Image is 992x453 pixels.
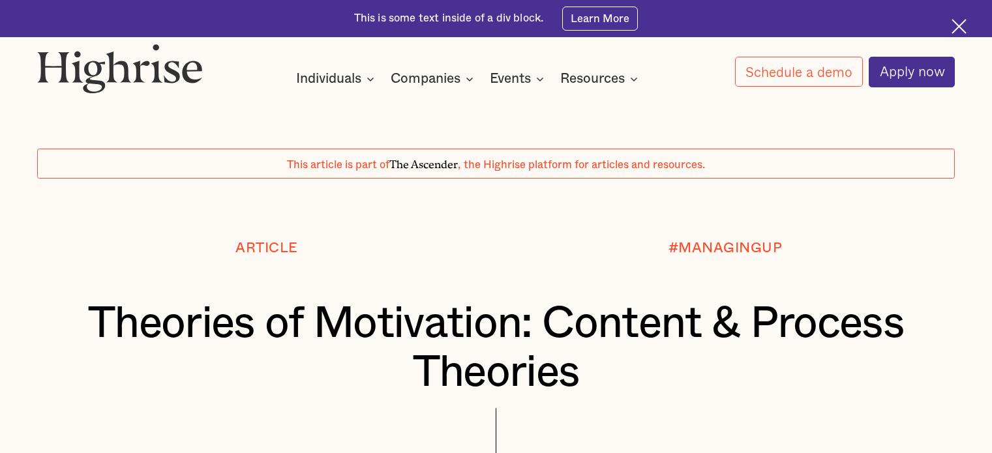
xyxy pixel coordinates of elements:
span: The Ascender [389,156,458,169]
img: Highrise logo [37,44,203,94]
a: Learn More [562,7,639,30]
h1: Theories of Motivation: Content & Process Theories [76,299,917,396]
span: This article is part of [287,160,389,170]
div: #MANAGINGUP [669,241,783,256]
div: Individuals [296,71,378,87]
div: Resources [560,71,642,87]
div: This is some text inside of a div block. [354,11,544,26]
div: Article [235,241,298,256]
div: Individuals [296,71,361,87]
div: Events [490,71,548,87]
div: Resources [560,71,625,87]
div: Companies [391,71,477,87]
div: Events [490,71,531,87]
a: Schedule a demo [735,57,863,87]
img: Cross icon [952,19,967,34]
div: Companies [391,71,460,87]
span: , the Highrise platform for articles and resources. [458,160,705,170]
a: Apply now [869,57,955,87]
